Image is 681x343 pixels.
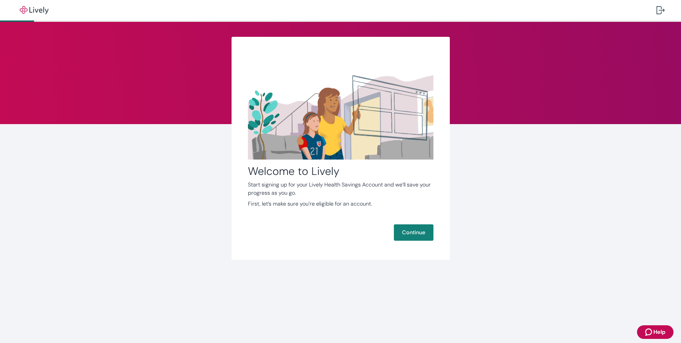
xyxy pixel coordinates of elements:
button: Log out [651,2,670,18]
img: Lively [15,6,53,14]
svg: Zendesk support icon [645,328,653,336]
button: Continue [394,224,433,241]
span: Help [653,328,665,336]
p: Start signing up for your Lively Health Savings Account and we’ll save your progress as you go. [248,181,433,197]
p: First, let’s make sure you’re eligible for an account. [248,200,433,208]
button: Zendesk support iconHelp [637,325,673,339]
h2: Welcome to Lively [248,164,433,178]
